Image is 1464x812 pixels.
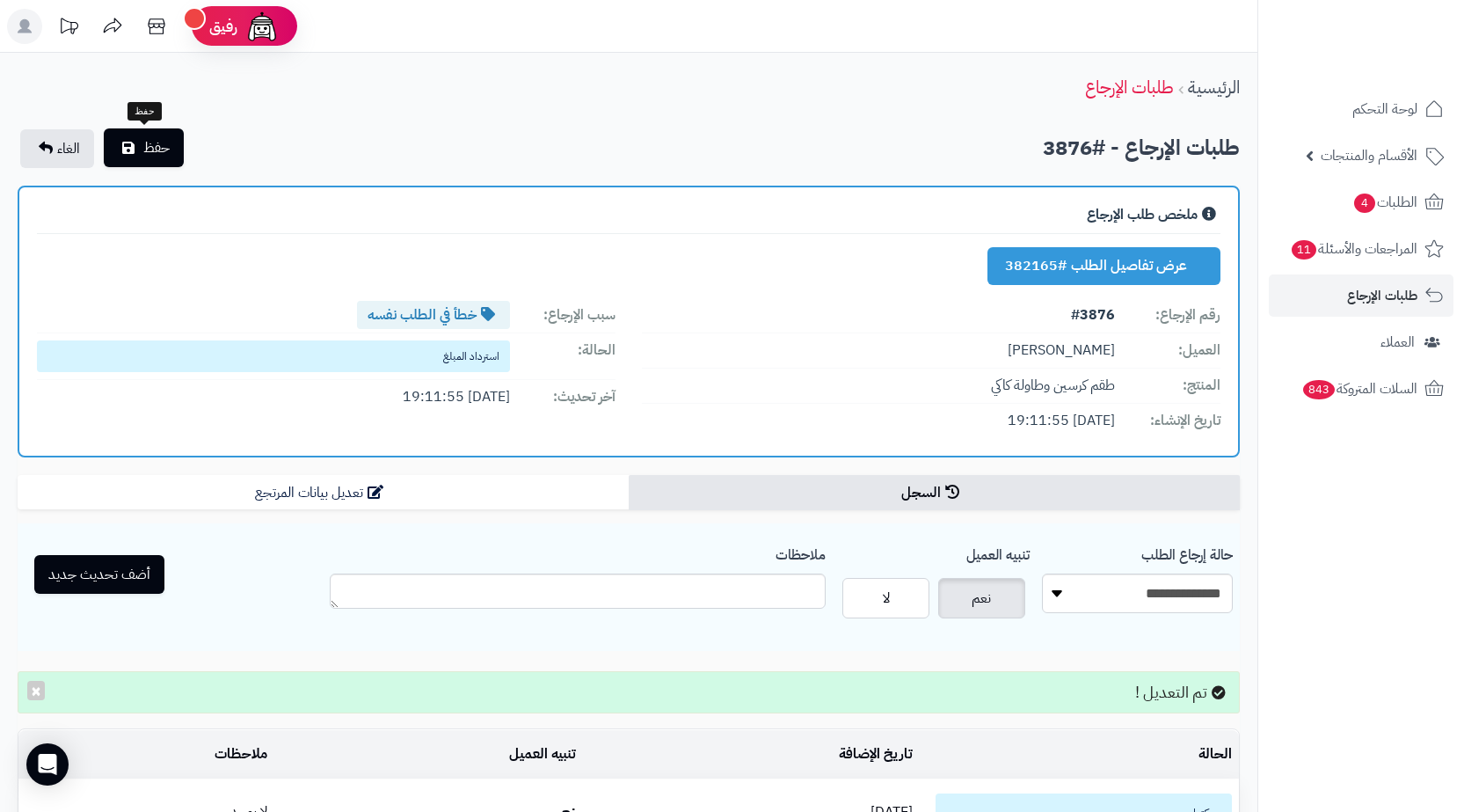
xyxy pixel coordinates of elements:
[1071,304,1115,326] b: #3876
[34,555,164,594] button: أضف تحديث جديد
[1043,130,1240,166] h2: طلبات الإرجاع - #3876
[143,137,170,158] span: حفظ
[57,138,80,159] span: الغاء
[1115,340,1220,361] span: العميل:
[510,387,615,407] span: آخر تحديث:
[966,538,1030,566] label: تنبيه العميل
[1269,181,1453,223] a: الطلبات4
[37,205,1220,235] div: ملخص طلب الإرجاع
[920,730,1239,779] td: الحالة
[27,681,45,700] button: ×
[1269,321,1453,363] a: العملاء
[1085,74,1174,100] a: طلبات الإرجاع
[18,730,274,779] td: ملاحظات
[26,743,69,786] div: Open Intercom Messenger
[642,376,1115,396] span: طقم كرسين وطاولة كاكي
[18,671,1240,713] div: تم التعديل !
[357,301,510,329] span: خطأ في الطلب نفسه
[1269,368,1453,410] a: السلات المتروكة843
[583,730,919,779] td: تاريخ الإضافة
[1269,274,1453,317] a: طلبات الإرجاع
[1352,190,1417,215] span: الطلبات
[104,128,184,167] button: حفظ
[972,588,991,609] span: نعم
[1380,330,1415,355] span: العملاء
[642,340,1115,361] span: [PERSON_NAME]
[1347,283,1417,308] span: طلبات الإرجاع
[18,475,629,510] a: تعديل بيانات المرتجع
[209,16,237,37] span: رفيق
[776,538,826,566] label: ملاحظات
[642,411,1115,431] span: [DATE] 19:11:55
[883,588,890,609] span: لا
[1115,411,1220,431] span: تاريخ الإنشاء:
[510,305,615,326] span: سبب الإرجاع:
[20,129,94,168] a: الغاء
[37,387,510,407] span: [DATE] 19:11:55
[1115,376,1220,396] span: المنتج:
[274,730,584,779] td: تنبيه العميل
[1141,538,1233,566] label: حالة إرجاع الطلب
[1301,377,1417,401] span: السلات المتروكة
[1115,305,1220,326] span: رقم الإرجاع:
[1352,97,1417,121] span: لوحة التحكم
[1290,237,1417,261] span: المراجعات والأسئلة
[1269,228,1453,270] a: المراجعات والأسئلة11
[510,340,615,372] span: الحالة:
[47,9,91,48] a: تحديثات المنصة
[37,340,510,372] span: استرداد المبلغ
[1303,380,1335,399] span: 843
[1344,13,1447,50] img: logo-2.png
[1321,143,1417,168] span: الأقسام والمنتجات
[1188,74,1240,100] a: الرئيسية
[244,9,280,44] img: ai-face.png
[127,102,162,121] div: حفظ
[1292,240,1316,260] span: 11
[629,475,1240,510] a: السجل
[987,247,1220,285] a: عرض تفاصيل الطلب #382165
[1269,88,1453,130] a: لوحة التحكم
[1354,194,1375,213] span: 4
